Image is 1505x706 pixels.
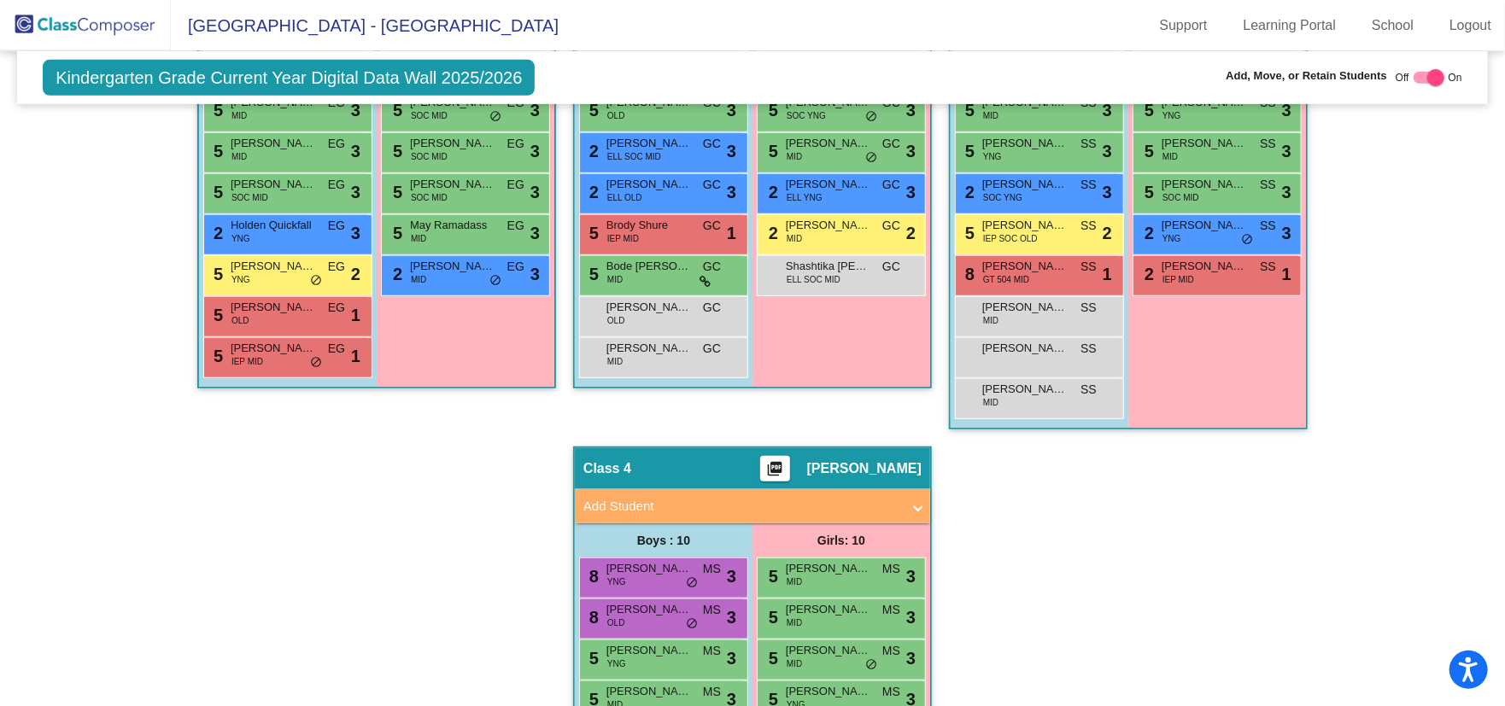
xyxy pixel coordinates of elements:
[882,217,900,235] span: GC
[389,183,402,201] span: 5
[961,183,975,201] span: 2
[607,314,625,327] span: OLD
[961,142,975,160] span: 5
[1230,12,1350,39] a: Learning Portal
[727,179,736,205] span: 3
[786,258,871,275] span: Shashtika [PERSON_NAME]
[351,179,360,205] span: 3
[606,340,692,357] span: [PERSON_NAME]
[607,355,623,368] span: MID
[787,657,802,670] span: MID
[764,101,778,120] span: 5
[1162,273,1194,286] span: IEP MID
[585,608,599,627] span: 8
[231,299,316,316] span: [PERSON_NAME]
[351,343,360,369] span: 1
[786,601,871,618] span: [PERSON_NAME]
[906,604,916,630] span: 3
[606,642,692,659] span: [PERSON_NAME]
[752,523,930,557] div: Girls: 10
[607,109,625,122] span: OLD
[865,658,877,672] span: do_not_disturb_alt
[1080,176,1097,194] span: SS
[209,183,223,201] span: 5
[1162,232,1181,245] span: YNG
[231,176,316,193] span: [PERSON_NAME]
[507,135,524,153] span: EG
[865,110,877,124] span: do_not_disturb_alt
[583,460,631,477] span: Class 4
[231,273,250,286] span: YNG
[1080,135,1097,153] span: SS
[982,381,1068,398] span: [PERSON_NAME]
[1140,101,1154,120] span: 5
[1162,135,1247,152] span: [PERSON_NAME]
[961,224,975,242] span: 5
[489,110,501,124] span: do_not_disturb_alt
[686,617,698,631] span: do_not_disturb_alt
[411,191,448,204] span: SOC MID
[787,150,802,163] span: MID
[703,601,721,619] span: MS
[351,302,360,328] span: 1
[43,60,535,96] span: Kindergarten Grade Current Year Digital Data Wall 2025/2026
[507,176,524,194] span: EG
[351,220,360,246] span: 3
[982,258,1068,275] span: [PERSON_NAME]
[1396,70,1409,85] span: Off
[1282,97,1291,123] span: 3
[764,608,778,627] span: 5
[351,261,360,287] span: 2
[410,176,495,193] span: [PERSON_NAME] [PERSON_NAME]
[410,135,495,152] span: [PERSON_NAME]
[1226,67,1387,85] span: Add, Move, or Retain Students
[607,232,639,245] span: IEP MID
[1162,191,1199,204] span: SOC MID
[171,12,559,39] span: [GEOGRAPHIC_DATA] - [GEOGRAPHIC_DATA]
[703,340,721,358] span: GC
[606,560,692,577] span: [PERSON_NAME]
[703,642,721,660] span: MS
[961,265,975,283] span: 8
[606,176,692,193] span: [PERSON_NAME]
[607,657,626,670] span: YNG
[209,265,223,283] span: 5
[983,191,1022,204] span: SOC YNG
[1140,183,1154,201] span: 5
[882,258,900,276] span: GC
[585,265,599,283] span: 5
[209,224,223,242] span: 2
[389,142,402,160] span: 5
[328,176,345,194] span: EG
[209,306,223,324] span: 5
[1162,109,1181,122] span: YNG
[606,683,692,700] span: [PERSON_NAME]
[1162,176,1247,193] span: [PERSON_NAME]
[1162,217,1247,234] span: [PERSON_NAME]
[906,179,916,205] span: 3
[231,150,247,163] span: MID
[703,683,721,701] span: MS
[882,642,900,660] span: MS
[906,220,916,246] span: 2
[727,604,736,630] span: 3
[906,138,916,164] span: 3
[1260,135,1276,153] span: SS
[1260,176,1276,194] span: SS
[882,176,900,194] span: GC
[982,217,1068,234] span: [PERSON_NAME] [PERSON_NAME]
[1103,138,1112,164] span: 3
[727,563,736,589] span: 3
[786,683,871,700] span: [PERSON_NAME]
[507,217,524,235] span: EG
[530,261,540,287] span: 3
[1282,138,1291,164] span: 3
[1260,258,1276,276] span: SS
[585,142,599,160] span: 2
[606,258,692,275] span: Bode [PERSON_NAME]
[530,97,540,123] span: 3
[961,101,975,120] span: 5
[328,217,345,235] span: EG
[231,109,247,122] span: MID
[787,616,802,629] span: MID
